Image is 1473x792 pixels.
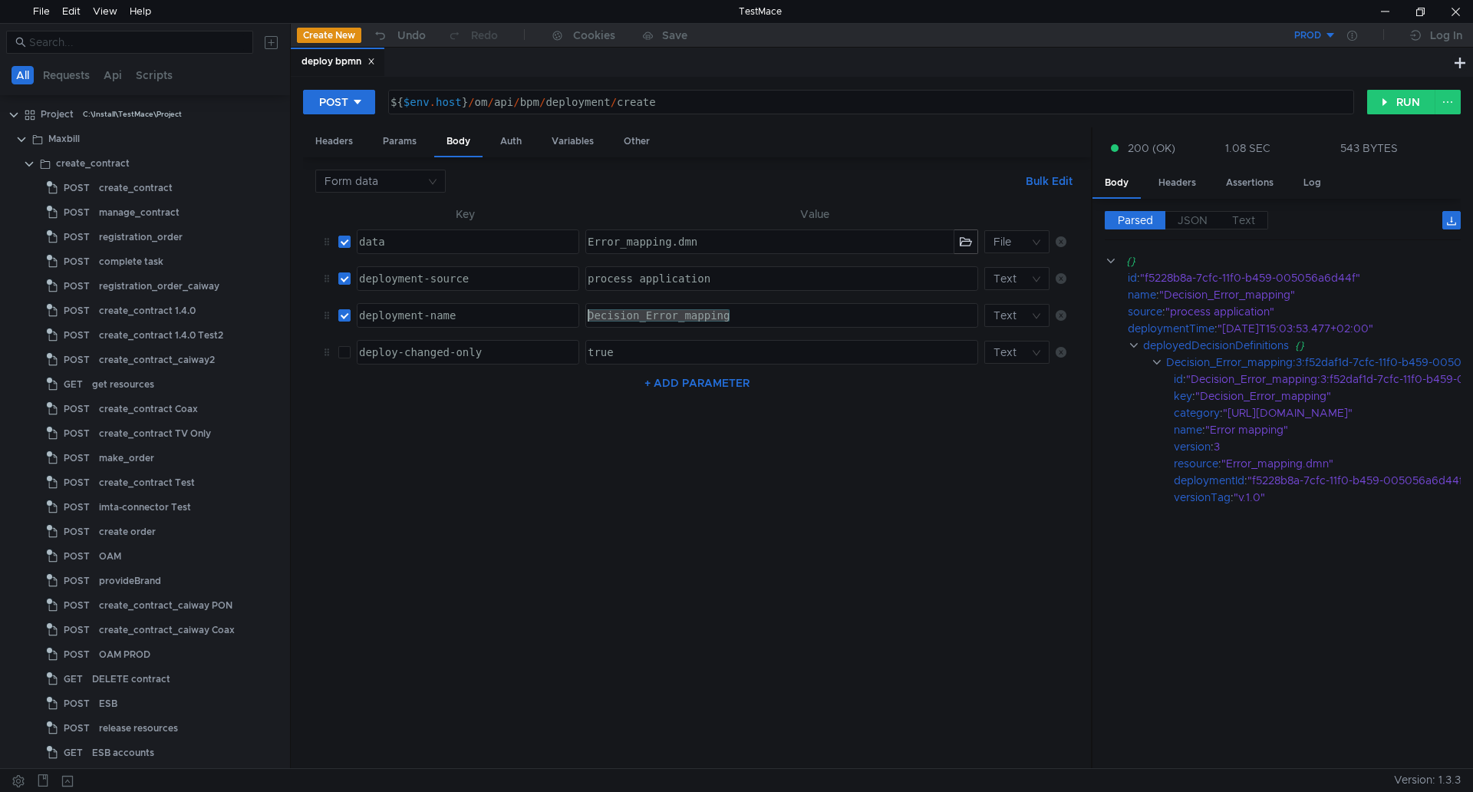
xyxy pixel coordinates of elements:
button: Scripts [131,66,177,84]
div: create_contract [99,177,173,200]
div: resource [1174,455,1218,472]
span: POST [64,594,90,617]
span: POST [64,299,90,322]
span: JSON [1178,213,1208,227]
div: Params [371,127,429,156]
div: create_contract Test [99,471,195,494]
span: POST [64,545,90,568]
div: name [1128,286,1156,303]
div: manage_contract [99,201,180,224]
span: Parsed [1118,213,1153,227]
div: ESB Copy [92,766,137,789]
span: POST [64,447,90,470]
button: + ADD PARAMETER [638,374,756,392]
div: Log In [1430,26,1462,45]
div: ESB accounts [92,741,154,764]
div: OAM [99,545,121,568]
span: 200 (OK) [1128,140,1175,157]
div: get resources [92,373,154,396]
div: create_contract_caiway2 [99,348,215,371]
div: Variables [539,127,606,156]
div: Undo [397,26,426,45]
div: registration_order_caiway [99,275,219,298]
div: release resources [99,717,178,740]
div: deploymentId [1174,472,1244,489]
div: C:\Install\TestMace\Project [83,103,182,126]
div: Redo [471,26,498,45]
button: Api [99,66,127,84]
div: registration_order [99,226,183,249]
span: Text [1232,213,1255,227]
div: ESB [99,692,117,715]
span: POST [64,201,90,224]
div: create_contract 1.4.0 [99,299,196,322]
div: make_order [99,447,154,470]
div: Maxbill [48,127,80,150]
div: imta-connector Test [99,496,191,519]
button: All [12,66,34,84]
div: Headers [303,127,365,156]
div: 1.08 SEC [1225,141,1270,155]
span: POST [64,692,90,715]
div: id [1174,371,1183,388]
span: POST [64,226,90,249]
div: OAM PROD [99,643,150,666]
th: Value [579,205,1050,223]
span: POST [64,422,90,445]
div: id [1128,269,1137,286]
div: create_contract_caiway PON [99,594,232,617]
button: Bulk Edit [1020,172,1079,190]
button: Requests [38,66,94,84]
div: Other [611,127,662,156]
div: provideBrand [99,569,161,592]
span: POST [64,398,90,421]
span: POST [64,275,90,298]
span: GET [64,766,83,789]
div: versionTag [1174,489,1231,506]
div: complete task [99,250,163,273]
span: GET [64,741,83,764]
span: POST [64,471,90,494]
div: 543 BYTES [1340,141,1398,155]
span: GET [64,668,83,691]
span: POST [64,496,90,519]
input: Search... [29,34,244,51]
span: Version: 1.3.3 [1394,769,1461,791]
div: version [1174,438,1211,455]
div: key [1174,388,1192,404]
div: Body [434,127,483,157]
div: PROD [1294,28,1321,43]
span: POST [64,324,90,347]
button: Undo [361,24,437,47]
div: DELETE contract [92,668,170,691]
div: Assertions [1214,169,1286,197]
div: Cookies [573,26,615,45]
button: RUN [1367,90,1435,114]
div: Body [1092,169,1141,199]
div: Project [41,103,74,126]
div: source [1128,303,1162,320]
div: create_contract 1.4.0 Test2 [99,324,223,347]
div: name [1174,421,1202,438]
div: deploymentTime [1128,320,1214,337]
span: POST [64,177,90,200]
span: POST [64,348,90,371]
button: PROD [1230,23,1336,48]
div: deployedDecisionDefinitions [1143,337,1289,354]
div: create_contract TV Only [99,422,211,445]
span: GET [64,373,83,396]
div: create_contract [56,152,130,175]
div: category [1174,404,1220,421]
div: deploy bpmn [302,54,375,70]
span: POST [64,619,90,642]
span: POST [64,250,90,273]
button: Redo [437,24,509,47]
div: create order [99,520,156,543]
span: POST [64,569,90,592]
div: Save [662,30,687,41]
button: POST [303,90,375,114]
th: Key [351,205,580,223]
span: POST [64,643,90,666]
button: Create New [297,28,361,43]
span: POST [64,717,90,740]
